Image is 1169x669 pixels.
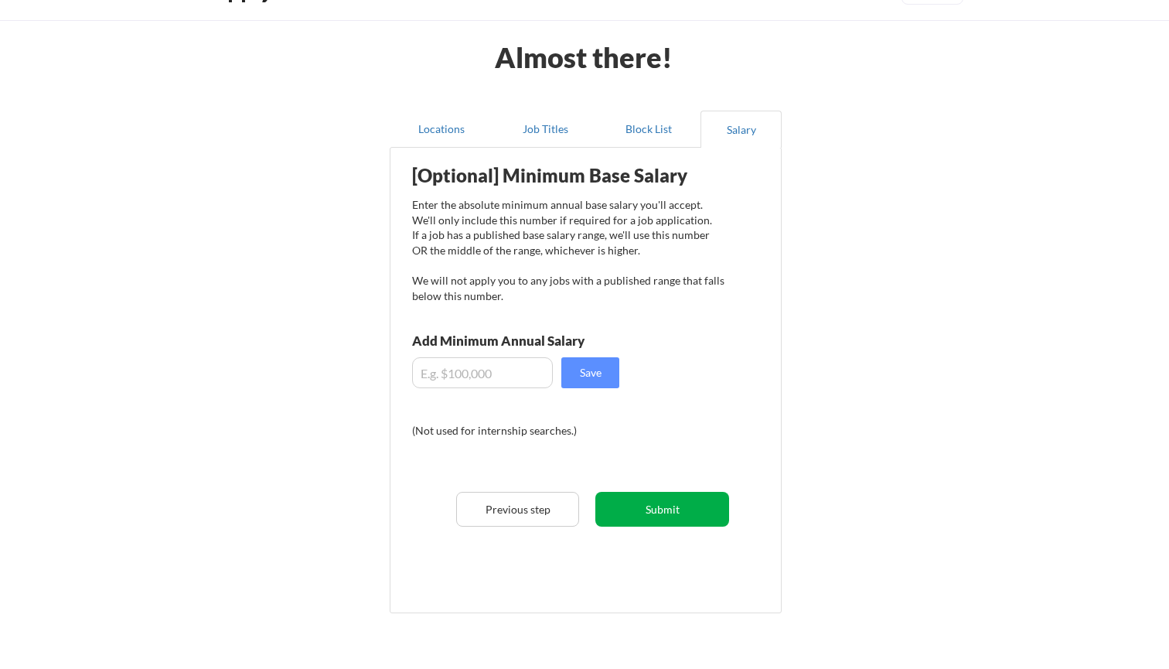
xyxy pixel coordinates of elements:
[476,43,692,71] div: Almost there!
[595,492,729,527] button: Submit
[456,492,579,527] button: Previous step
[412,334,653,347] div: Add Minimum Annual Salary
[390,111,493,148] button: Locations
[412,197,724,303] div: Enter the absolute minimum annual base salary you'll accept. We'll only include this number if re...
[412,357,553,388] input: E.g. $100,000
[561,357,619,388] button: Save
[700,111,782,148] button: Salary
[412,423,622,439] div: (Not used for internship searches.)
[493,111,597,148] button: Job Titles
[597,111,700,148] button: Block List
[412,166,724,185] div: [Optional] Minimum Base Salary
